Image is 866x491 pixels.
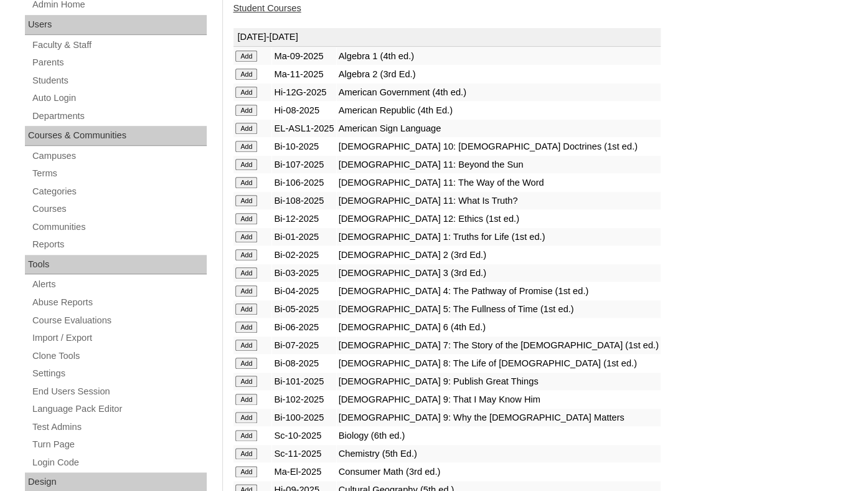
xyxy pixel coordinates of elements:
td: Bi-108-2025 [272,192,336,209]
td: Algebra 2 (3rd Ed.) [337,65,661,83]
td: Bi-10-2025 [272,138,336,155]
td: [DEMOGRAPHIC_DATA] 4: The Pathway of Promise (1st ed.) [337,282,661,300]
input: Add [235,159,257,170]
a: Communities [31,219,207,235]
a: Reports [31,237,207,252]
td: Bi-107-2025 [272,156,336,173]
a: Parents [31,55,207,70]
td: [DEMOGRAPHIC_DATA] 6 (4th Ed.) [337,318,661,336]
a: Departments [31,108,207,124]
input: Add [235,340,257,351]
td: Bi-07-2025 [272,336,336,354]
a: Alerts [31,277,207,292]
input: Add [235,123,257,134]
td: Bi-100-2025 [272,409,336,426]
a: Auto Login [31,90,207,106]
a: Students [31,73,207,88]
input: Add [235,105,257,116]
td: Ma-09-2025 [272,47,336,65]
td: Sc-11-2025 [272,445,336,462]
a: Login Code [31,455,207,470]
input: Add [235,394,257,405]
input: Add [235,466,257,477]
a: Settings [31,366,207,381]
td: [DEMOGRAPHIC_DATA] 3 (3rd Ed.) [337,264,661,282]
a: Terms [31,166,207,181]
td: [DEMOGRAPHIC_DATA] 7: The Story of the [DEMOGRAPHIC_DATA] (1st ed.) [337,336,661,354]
td: American Government (4th ed.) [337,83,661,101]
td: Bi-102-2025 [272,391,336,408]
td: [DEMOGRAPHIC_DATA] 11: What Is Truth? [337,192,661,209]
td: Bi-05-2025 [272,300,336,318]
td: Algebra 1 (4th ed.) [337,47,661,65]
input: Add [235,195,257,206]
a: Test Admins [31,419,207,435]
input: Add [235,213,257,224]
td: EL-ASL1-2025 [272,120,336,137]
td: Bi-03-2025 [272,264,336,282]
a: End Users Session [31,384,207,399]
input: Add [235,87,257,98]
input: Add [235,141,257,152]
td: [DEMOGRAPHIC_DATA] 2 (3rd Ed.) [337,246,661,264]
div: Users [25,15,207,35]
a: Import / Export [31,330,207,346]
div: Courses & Communities [25,126,207,146]
td: Hi-08-2025 [272,102,336,119]
input: Add [235,358,257,369]
td: [DEMOGRAPHIC_DATA] 9: That I May Know Him [337,391,661,408]
td: Bi-02-2025 [272,246,336,264]
td: Hi-12G-2025 [272,83,336,101]
td: Bi-08-2025 [272,355,336,372]
a: Course Evaluations [31,313,207,328]
td: [DEMOGRAPHIC_DATA] 1: Truths for Life (1st ed.) [337,228,661,245]
a: Faculty & Staff [31,37,207,53]
a: Campuses [31,148,207,164]
input: Add [235,376,257,387]
a: Courses [31,201,207,217]
td: Bi-04-2025 [272,282,336,300]
td: [DATE]-[DATE] [233,28,660,47]
input: Add [235,249,257,260]
td: [DEMOGRAPHIC_DATA] 11: The Way of the Word [337,174,661,191]
input: Add [235,50,257,62]
input: Add [235,231,257,242]
td: [DEMOGRAPHIC_DATA] 9: Publish Great Things [337,373,661,390]
td: Ma-11-2025 [272,65,336,83]
input: Add [235,267,257,279]
a: Clone Tools [31,348,207,364]
input: Add [235,177,257,188]
input: Add [235,69,257,80]
input: Add [235,303,257,315]
td: Sc-10-2025 [272,427,336,444]
a: Turn Page [31,437,207,452]
td: [DEMOGRAPHIC_DATA] 12: Ethics (1st ed.) [337,210,661,227]
td: Chemistry (5th Ed.) [337,445,661,462]
td: Bi-12-2025 [272,210,336,227]
a: Categories [31,184,207,199]
input: Add [235,448,257,459]
td: Bi-101-2025 [272,373,336,390]
td: American Republic (4th Ed.) [337,102,661,119]
a: Abuse Reports [31,295,207,310]
input: Add [235,285,257,297]
a: Language Pack Editor [31,401,207,417]
td: Consumer Math (3rd ed.) [337,463,661,480]
td: [DEMOGRAPHIC_DATA] 10: [DEMOGRAPHIC_DATA] Doctrines (1st ed.) [337,138,661,155]
input: Add [235,412,257,423]
td: Bi-06-2025 [272,318,336,336]
td: [DEMOGRAPHIC_DATA] 9: Why the [DEMOGRAPHIC_DATA] Matters [337,409,661,426]
td: American Sign Language [337,120,661,137]
td: Bi-01-2025 [272,228,336,245]
td: [DEMOGRAPHIC_DATA] 8: The Life of [DEMOGRAPHIC_DATA] (1st ed.) [337,355,661,372]
a: Student Courses [233,3,301,13]
input: Add [235,322,257,333]
td: Ma-El-2025 [272,463,336,480]
div: Tools [25,255,207,275]
td: [DEMOGRAPHIC_DATA] 5: The Fullness of Time (1st ed.) [337,300,661,318]
input: Add [235,430,257,441]
td: [DEMOGRAPHIC_DATA] 11: Beyond the Sun [337,156,661,173]
td: Biology (6th ed.) [337,427,661,444]
td: Bi-106-2025 [272,174,336,191]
